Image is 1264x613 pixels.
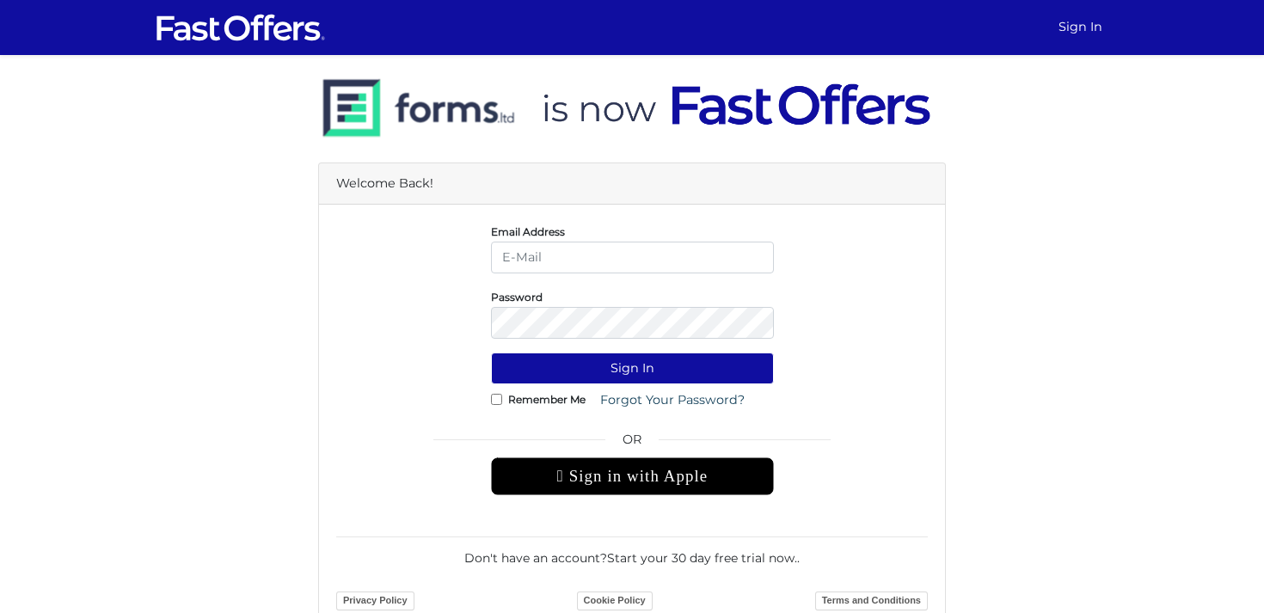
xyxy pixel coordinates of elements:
span: OR [491,430,774,457]
label: Email Address [491,230,565,234]
a: Sign In [1052,10,1109,44]
div: Don't have an account? . [336,536,928,567]
a: Forgot Your Password? [589,384,756,416]
input: E-Mail [491,242,774,273]
div: Sign in with Apple [491,457,774,495]
a: Privacy Policy [336,592,414,610]
label: Password [491,295,543,299]
a: Terms and Conditions [815,592,928,610]
a: Cookie Policy [577,592,653,610]
label: Remember Me [508,397,586,402]
button: Sign In [491,352,774,384]
a: Start your 30 day free trial now. [607,550,797,566]
div: Welcome Back! [319,163,945,205]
